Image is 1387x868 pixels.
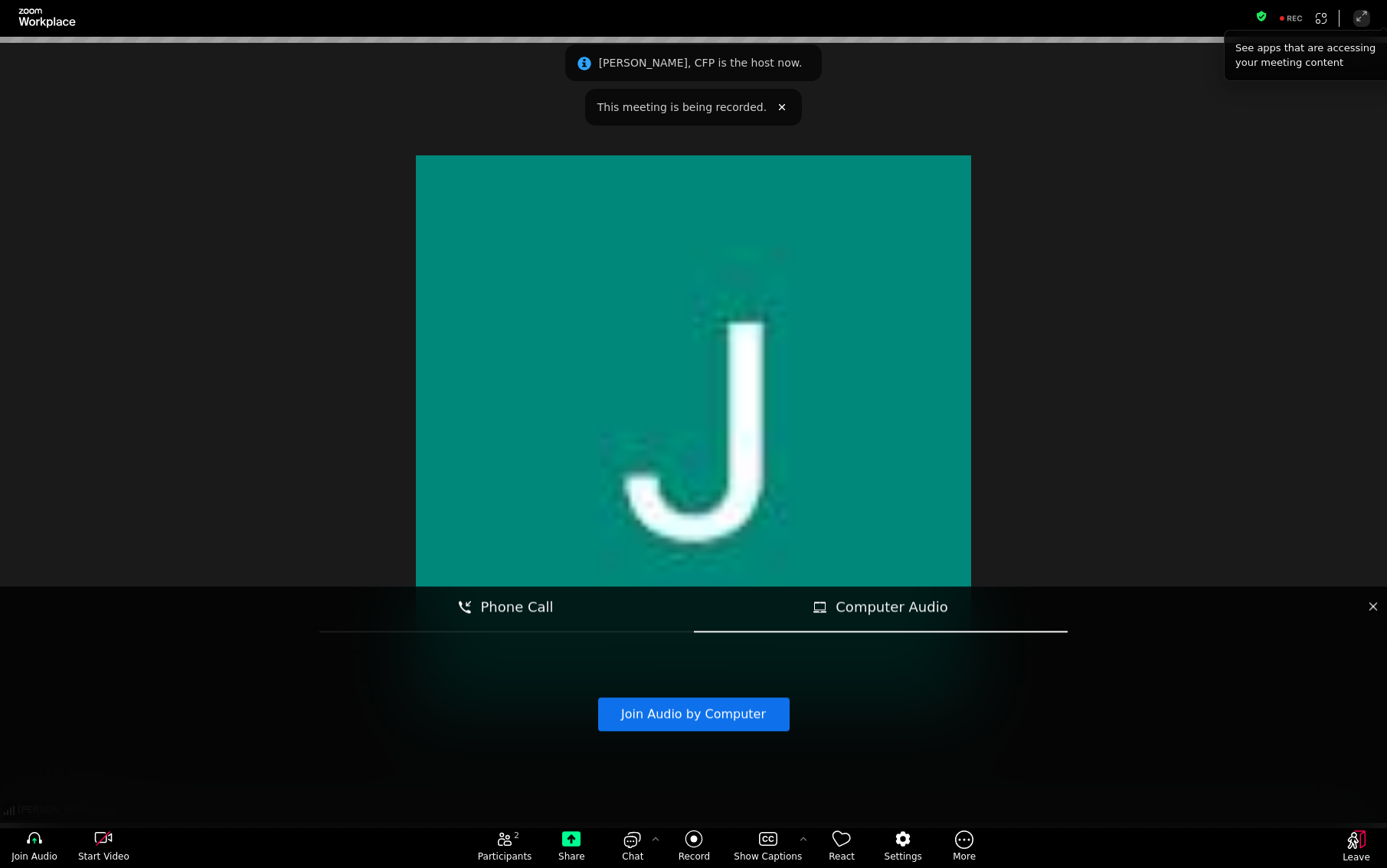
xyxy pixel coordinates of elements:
button: Join Audio by Computer [598,697,790,731]
button: Share [541,830,602,866]
span: This meeting is being recorded. [597,100,767,115]
span: More [953,850,976,863]
button: Chat Settings [648,830,663,850]
span: Start Video [78,850,129,863]
button: open the participants list pane,[2] particpants [469,830,541,866]
button: Apps Accessing Content in This Meeting [1313,10,1330,27]
span: [PERSON_NAME], CFP is the host now. [577,55,803,70]
span: Share [558,850,585,863]
span: Phone Call [480,597,553,617]
span: 2 [514,830,519,842]
button: Enter Full Screen [1353,10,1370,27]
button: start my video [69,830,138,866]
button: More options for captions, menu button [796,830,811,850]
button: open the chat panel [602,830,663,866]
span: Leave [1343,851,1370,863]
span: Computer Audio [836,597,947,617]
button: Show Captions [725,830,811,866]
button: close [1367,595,1379,619]
span: React [829,850,855,863]
button: Leave [1326,830,1387,867]
button: Record [663,830,725,866]
span: Record [679,850,710,863]
span: Participants [478,850,532,863]
button: More meeting control [934,830,995,866]
span: Chat [622,850,643,863]
button: Settings [872,830,934,866]
i: close [776,101,788,113]
span: Settings [885,850,922,863]
span: Show Captions [734,850,802,863]
span: Join Audio [11,850,57,863]
button: Meeting information [1255,10,1268,27]
button: React [811,830,872,866]
div: Recording to cloud [1273,10,1310,27]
